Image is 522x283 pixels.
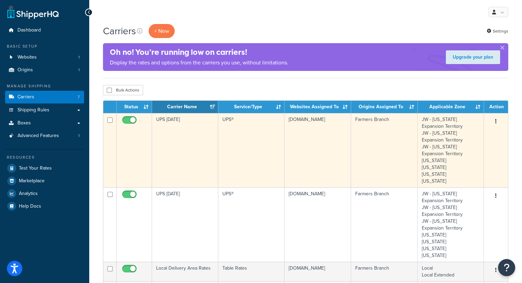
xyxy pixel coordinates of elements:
td: JW - [US_STATE] Expansion Territory JW - [US_STATE] Expansion Territory JW - [US_STATE] Expansion... [418,113,484,187]
td: UPS® [218,113,285,187]
button: Bulk Actions [103,85,143,95]
span: Origins [18,67,33,73]
th: Action [484,101,508,113]
span: Analytics [19,191,38,197]
td: UPS [DATE] [152,113,218,187]
th: Websites Assigned To: activate to sort column ascending [285,101,351,113]
a: Advanced Features 1 [5,130,84,142]
td: UPS® [218,187,285,262]
td: JW - [US_STATE] Expansion Territory JW - [US_STATE] Expansion Territory JW - [US_STATE] Expansion... [418,187,484,262]
li: Websites [5,51,84,64]
h1: Carriers [103,24,136,38]
a: ShipperHQ Home [7,5,59,19]
td: Local Local Extended [418,262,484,281]
td: Farmers Branch [351,187,418,262]
div: Manage Shipping [5,83,84,89]
a: Boxes [5,117,84,130]
span: Help Docs [19,204,41,209]
div: Basic Setup [5,44,84,49]
span: Advanced Features [18,133,59,139]
td: Local Delivery Area Rates [152,262,218,281]
td: Table Rates [218,262,285,281]
a: Test Your Rates [5,162,84,174]
span: Marketplace [19,178,45,184]
a: Origins 1 [5,64,84,76]
th: Service/Type: activate to sort column ascending [218,101,285,113]
li: Origins [5,64,84,76]
span: 1 [78,54,80,60]
a: Settings [487,26,508,36]
a: Dashboard [5,24,84,37]
a: Websites 1 [5,51,84,64]
a: Shipping Rules [5,104,84,116]
a: Upgrade your plan [446,50,500,64]
th: Origins Assigned To: activate to sort column ascending [351,101,418,113]
th: Status: activate to sort column ascending [117,101,152,113]
th: Carrier Name: activate to sort column ascending [152,101,218,113]
li: Carriers [5,91,84,103]
h4: Oh no! You’re running low on carriers! [110,47,288,58]
span: Websites [18,54,37,60]
li: Advanced Features [5,130,84,142]
th: Applicable Zone: activate to sort column ascending [418,101,484,113]
a: Analytics [5,187,84,200]
span: 1 [78,67,80,73]
a: Carriers 7 [5,91,84,103]
a: Help Docs [5,200,84,212]
td: Farmers Branch [351,262,418,281]
p: Display the rates and options from the carriers you use, without limitations. [110,58,288,67]
span: Shipping Rules [18,107,49,113]
span: Dashboard [18,27,41,33]
span: 7 [78,94,80,100]
td: Farmers Branch [351,113,418,187]
span: Boxes [18,120,31,126]
td: [DOMAIN_NAME] [285,113,351,187]
td: [DOMAIN_NAME] [285,262,351,281]
div: Resources [5,155,84,160]
button: + New [149,24,175,38]
td: UPS [DATE] [152,187,218,262]
button: Open Resource Center [498,259,515,276]
a: Marketplace [5,175,84,187]
span: Test Your Rates [19,165,52,171]
span: Carriers [18,94,34,100]
td: [DOMAIN_NAME] [285,187,351,262]
span: 1 [78,133,80,139]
